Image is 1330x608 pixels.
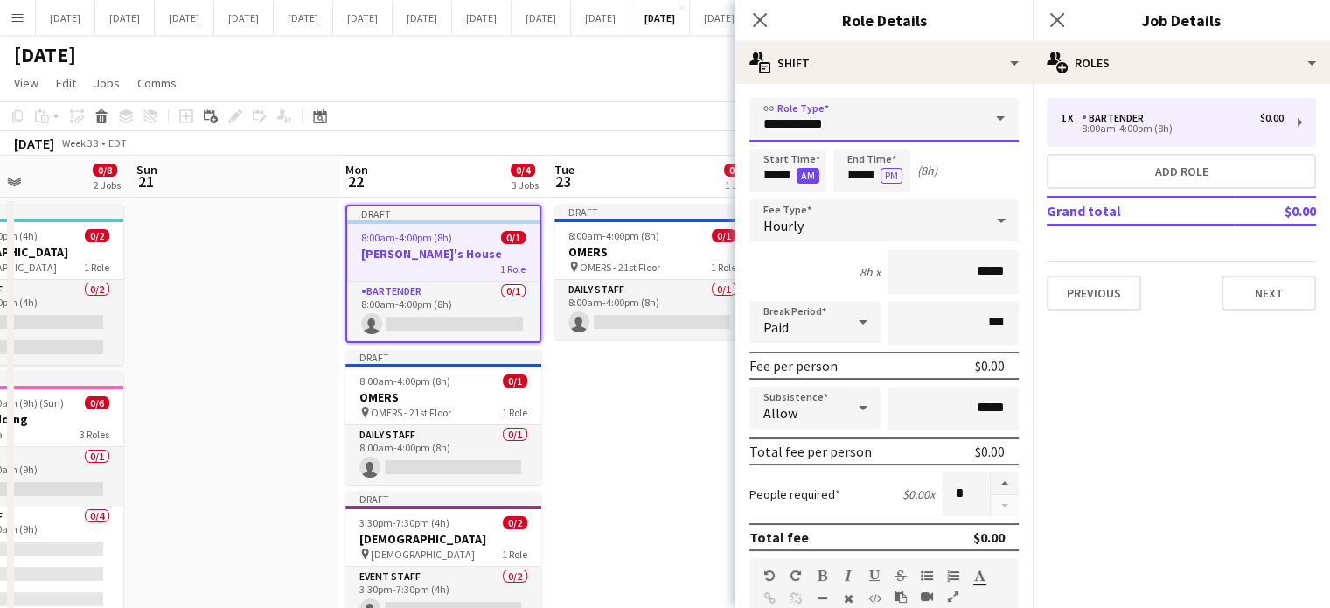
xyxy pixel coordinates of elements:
app-job-card: Draft8:00am-4:00pm (8h)0/1[PERSON_NAME]'s House1 RoleBartender0/18:00am-4:00pm (8h) [345,205,541,343]
span: 0/6 [85,396,109,409]
button: Strikethrough [895,569,907,583]
span: 0/2 [503,516,527,529]
span: OMERS - 21st Floor [580,261,660,274]
div: Draft [347,206,540,220]
button: PM [881,168,902,184]
button: Undo [763,569,776,583]
app-job-card: Draft8:00am-4:00pm (8h)0/1OMERS OMERS - 21st Floor1 RoleDaily Staff0/18:00am-4:00pm (8h) [554,205,750,339]
span: 0/1 [501,231,526,244]
span: Paid [763,318,789,336]
h3: Role Details [735,9,1033,31]
button: Ordered List [947,569,959,583]
span: Sun [136,162,157,178]
button: [DATE] [36,1,95,35]
span: 21 [134,171,157,192]
button: AM [797,168,819,184]
span: Hourly [763,217,804,234]
div: 1 Job [725,178,748,192]
div: [DATE] [14,135,54,152]
button: [DATE] [452,1,512,35]
span: 0/1 [712,229,736,242]
div: $0.00 [975,357,1005,374]
span: 3:30pm-7:30pm (4h) [359,516,449,529]
h3: Job Details [1033,9,1330,31]
button: [DATE] [630,1,690,35]
span: 1 Role [502,406,527,419]
a: Edit [49,72,83,94]
span: Allow [763,404,797,422]
button: Bold [816,569,828,583]
div: Roles [1033,42,1330,84]
div: Draft [554,205,750,219]
td: Grand total [1047,197,1234,225]
div: Fee per person [749,357,838,374]
app-job-card: Draft8:00am-4:00pm (8h)0/1OMERS OMERS - 21st Floor1 RoleDaily Staff0/18:00am-4:00pm (8h) [345,350,541,485]
button: [DATE] [214,1,274,35]
span: 1 Role [502,548,527,561]
button: Previous [1047,276,1141,311]
button: Clear Formatting [842,591,854,605]
div: 3 Jobs [512,178,539,192]
span: 1 Role [500,262,526,276]
td: $0.00 [1234,197,1316,225]
div: $0.00 [973,528,1005,546]
span: 0/2 [85,229,109,242]
span: Tue [554,162,574,178]
app-card-role: Bartender0/18:00am-4:00pm (8h) [347,282,540,341]
button: [DATE] [512,1,571,35]
app-card-role: Daily Staff0/18:00am-4:00pm (8h) [345,425,541,485]
button: [DATE] [155,1,214,35]
span: 0/4 [511,164,535,177]
button: Paste as plain text [895,590,907,604]
span: 8:00am-4:00pm (8h) [361,231,452,244]
span: 1 Role [84,261,109,274]
span: Week 38 [58,136,101,150]
a: Comms [130,72,184,94]
button: [DATE] [571,1,630,35]
button: [DATE] [690,1,749,35]
span: Mon [345,162,368,178]
h3: OMERS [554,244,750,260]
span: 3 Roles [80,428,109,441]
app-card-role: Daily Staff0/18:00am-4:00pm (8h) [554,280,750,339]
div: $0.00 x [902,486,935,502]
button: Add role [1047,154,1316,189]
div: Total fee [749,528,809,546]
span: OMERS - 21st Floor [371,406,451,419]
div: Shift [735,42,1033,84]
span: 1 Role [711,261,736,274]
div: 8h x [860,264,881,280]
div: $0.00 [1260,112,1284,124]
div: (8h) [917,163,937,178]
div: $0.00 [975,443,1005,460]
span: Comms [137,75,177,91]
button: HTML Code [868,591,881,605]
button: Text Color [973,569,985,583]
span: Edit [56,75,76,91]
div: Total fee per person [749,443,872,460]
button: Italic [842,569,854,583]
a: View [7,72,45,94]
span: 0/8 [93,164,117,177]
span: View [14,75,38,91]
h3: [DEMOGRAPHIC_DATA] [345,531,541,547]
span: Jobs [94,75,120,91]
span: [DEMOGRAPHIC_DATA] [371,548,475,561]
div: Draft [345,350,541,364]
span: 0/1 [724,164,749,177]
button: Increase [991,472,1019,495]
div: 2 Jobs [94,178,121,192]
span: 0/1 [503,374,527,388]
div: Draft [345,492,541,506]
button: Unordered List [921,569,933,583]
span: 23 [552,171,574,192]
h3: OMERS [345,389,541,405]
button: [DATE] [95,1,155,35]
button: Underline [868,569,881,583]
h1: [DATE] [14,42,76,68]
label: People required [749,486,840,502]
button: [DATE] [274,1,333,35]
